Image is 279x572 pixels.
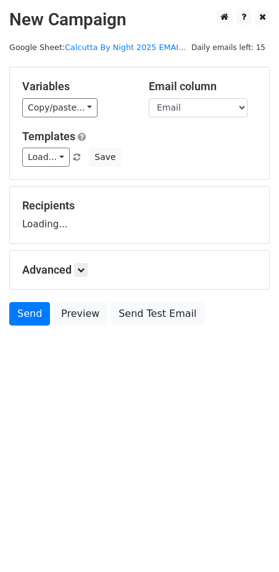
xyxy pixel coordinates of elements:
[22,148,70,167] a: Load...
[9,9,270,30] h2: New Campaign
[89,148,121,167] button: Save
[110,302,204,326] a: Send Test Email
[22,80,130,93] h5: Variables
[65,43,186,52] a: Calcutta By Night 2025 EMAI...
[9,302,50,326] a: Send
[22,199,257,212] h5: Recipients
[53,302,107,326] a: Preview
[187,43,270,52] a: Daily emails left: 15
[22,130,75,143] a: Templates
[149,80,257,93] h5: Email column
[22,199,257,231] div: Loading...
[187,41,270,54] span: Daily emails left: 15
[22,263,257,277] h5: Advanced
[9,43,186,52] small: Google Sheet:
[22,98,98,117] a: Copy/paste...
